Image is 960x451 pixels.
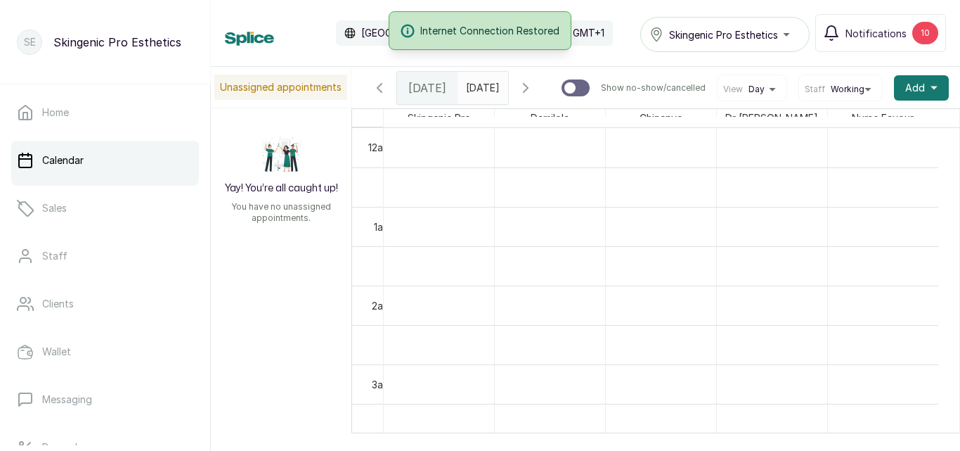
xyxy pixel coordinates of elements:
div: 1am [371,220,394,234]
div: 12am [365,140,394,155]
p: Clients [42,297,74,311]
button: ViewDay [723,84,781,95]
span: Skingenic Pro [405,109,474,127]
a: Home [11,93,199,132]
p: Show no-show/cancelled [601,82,706,94]
span: Internet Connection Restored [420,23,559,38]
h2: Yay! You’re all caught up! [225,182,338,196]
a: Staff [11,236,199,276]
p: Calendar [42,153,84,167]
a: Wallet [11,332,199,371]
div: 3am [369,377,394,392]
p: Staff [42,249,67,263]
button: Add [894,75,949,101]
span: Dr [PERSON_NAME] [722,109,821,127]
span: View [723,84,743,95]
a: Calendar [11,141,199,180]
span: [DATE] [408,80,446,96]
span: Chinenye [637,109,685,127]
span: Damilola [528,109,572,127]
a: Sales [11,189,199,228]
p: Sales [42,201,67,215]
p: Messaging [42,393,92,407]
p: Wallet [42,345,71,359]
p: Unassigned appointments [214,75,347,100]
a: Messaging [11,380,199,419]
span: Add [905,81,925,95]
div: [DATE] [397,72,458,104]
span: Staff [805,84,825,95]
button: StaffWorking [805,84,876,95]
span: Day [748,84,765,95]
span: Working [831,84,864,95]
div: 2am [369,298,394,313]
a: Clients [11,284,199,324]
p: Home [42,106,69,120]
p: You have no unassigned appointments. [219,201,343,224]
span: Nurse Favour [849,109,916,127]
